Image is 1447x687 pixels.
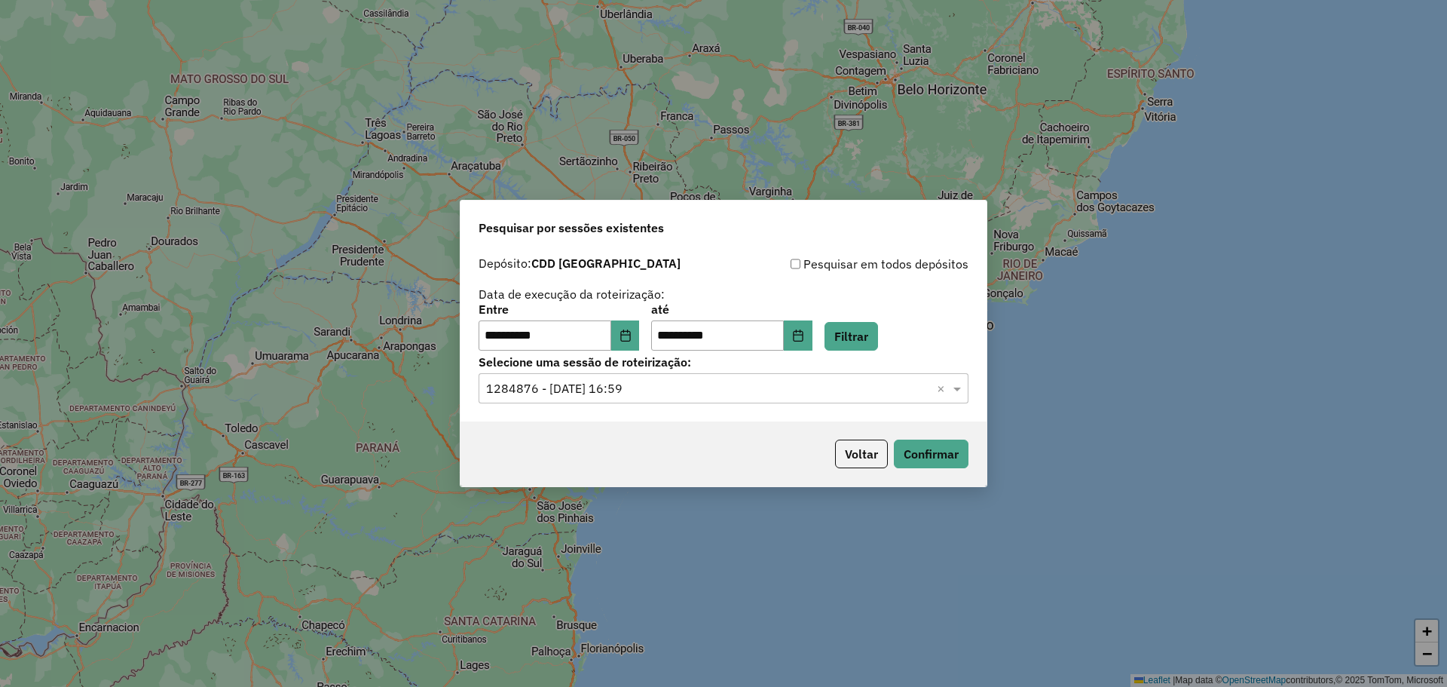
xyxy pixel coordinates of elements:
div: Pesquisar em todos depósitos [723,255,968,273]
label: Data de execução da roteirização: [479,285,665,303]
label: Entre [479,300,639,318]
span: Clear all [937,379,950,397]
button: Voltar [835,440,888,468]
strong: CDD [GEOGRAPHIC_DATA] [531,256,681,271]
label: Depósito: [479,254,681,272]
span: Pesquisar por sessões existentes [479,219,664,237]
button: Choose Date [611,320,640,351]
button: Confirmar [894,440,968,468]
label: até [651,300,812,318]
button: Filtrar [824,322,878,351]
label: Selecione uma sessão de roteirização: [479,353,968,371]
button: Choose Date [784,320,812,351]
